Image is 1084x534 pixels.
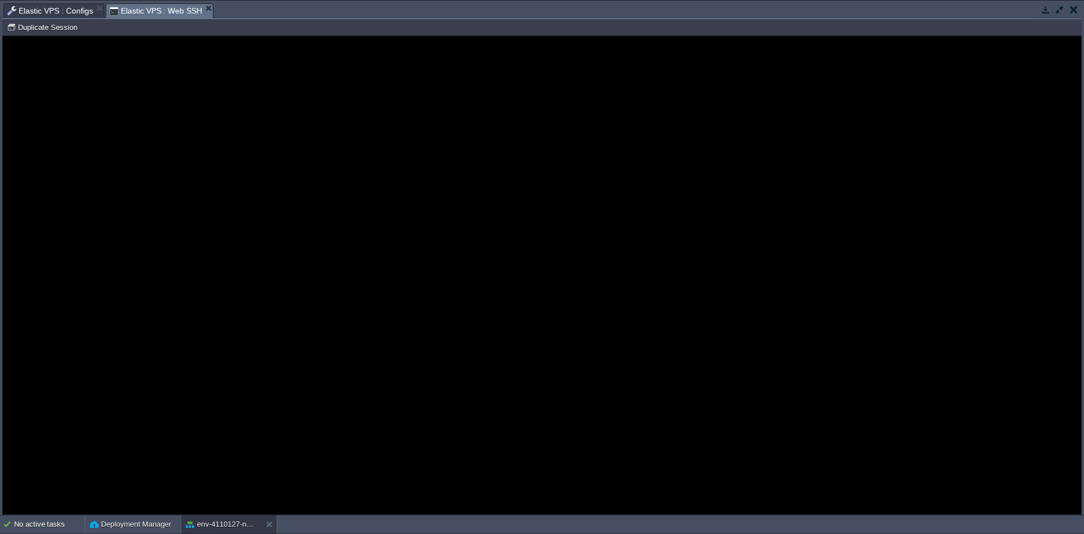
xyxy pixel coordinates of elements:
[7,4,93,18] span: Elastic VPS : Configs
[14,515,85,533] div: No active tasks
[186,519,257,530] button: env-4110127-new expertcloudconsulting site
[90,519,171,530] button: Deployment Manager
[7,22,81,32] button: Duplicate Session
[110,4,203,18] span: Elastic VPS : Web SSH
